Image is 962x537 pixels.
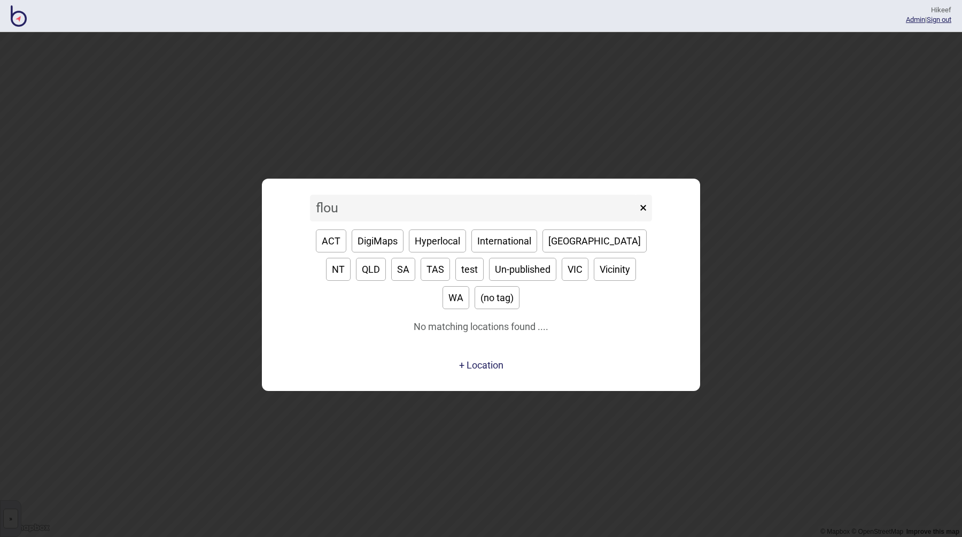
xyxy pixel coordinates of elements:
[906,5,951,15] div: Hi keef
[391,258,415,281] button: SA
[906,16,925,24] a: Admin
[443,286,469,309] button: WA
[310,195,637,221] input: Search locations by tag + name
[927,16,951,24] button: Sign out
[409,229,466,252] button: Hyperlocal
[455,258,484,281] button: test
[316,229,346,252] button: ACT
[634,195,652,221] button: ×
[594,258,636,281] button: Vicinity
[326,258,351,281] button: NT
[489,258,556,281] button: Un-published
[906,16,927,24] span: |
[562,258,588,281] button: VIC
[352,229,404,252] button: DigiMaps
[456,356,506,375] a: + Location
[356,258,386,281] button: QLD
[11,5,27,27] img: BindiMaps CMS
[459,359,503,371] button: + Location
[475,286,519,309] button: (no tag)
[421,258,450,281] button: TAS
[471,229,537,252] button: International
[414,317,548,356] div: No matching locations found ....
[542,229,647,252] button: [GEOGRAPHIC_DATA]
